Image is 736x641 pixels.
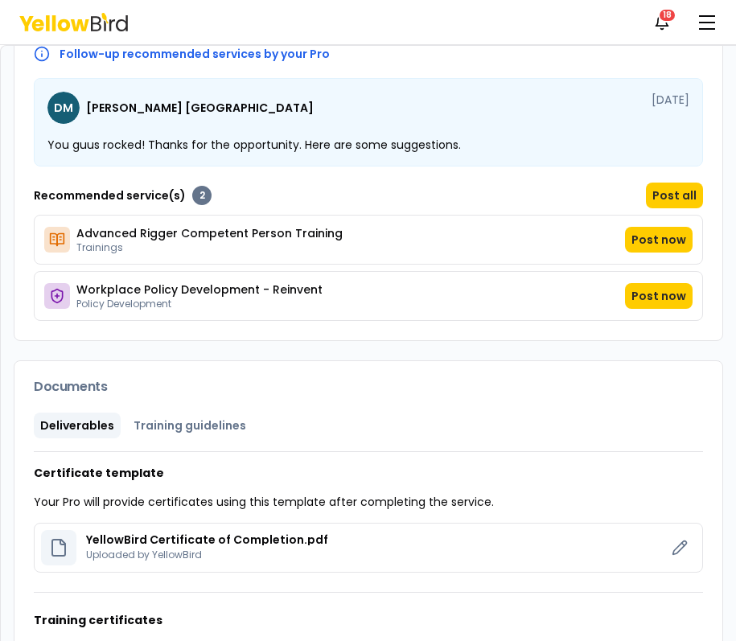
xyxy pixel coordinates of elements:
p: Your Pro will provide certificates using this template after completing the service. [34,494,703,510]
button: Training guidelines [127,413,253,438]
button: Deliverables [34,413,121,438]
h3: Training certificates [34,612,703,628]
p: YellowBird Certificate of Completion.pdf [86,534,328,545]
span: Policy Development [76,298,323,310]
p: Uploaded by YellowBird [86,549,328,561]
span: Documents [34,377,107,396]
span: [DATE] [652,92,689,124]
button: Post now [625,227,693,253]
span: DM [47,92,80,124]
p: Recommended service(s) [34,187,186,203]
span: Workplace Policy Development - Reinvent [76,281,323,298]
span: Advanced Rigger Competent Person Training [76,225,343,241]
span: Trainings [76,241,343,254]
span: [PERSON_NAME] [GEOGRAPHIC_DATA] [86,102,314,113]
div: 18 [658,8,676,23]
button: Post all [646,183,703,208]
button: 18 [646,6,678,39]
p: You guus rocked! Thanks for the opportunity. Here are some suggestions. [47,137,689,153]
div: 2 [192,186,212,205]
button: Post now [625,283,693,309]
h3: Certificate template [34,465,703,481]
p: Follow-up recommended services by your Pro [60,48,330,60]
